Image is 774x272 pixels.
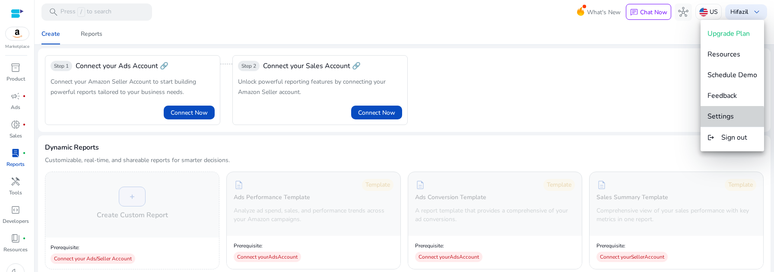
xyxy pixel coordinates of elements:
span: Resources [707,50,740,59]
span: Feedback [707,91,737,100]
span: Upgrade Plan [707,29,750,38]
span: Sign out [721,133,747,142]
mat-icon: logout [707,132,714,143]
span: Schedule Demo [707,70,757,80]
span: Settings [707,112,734,121]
